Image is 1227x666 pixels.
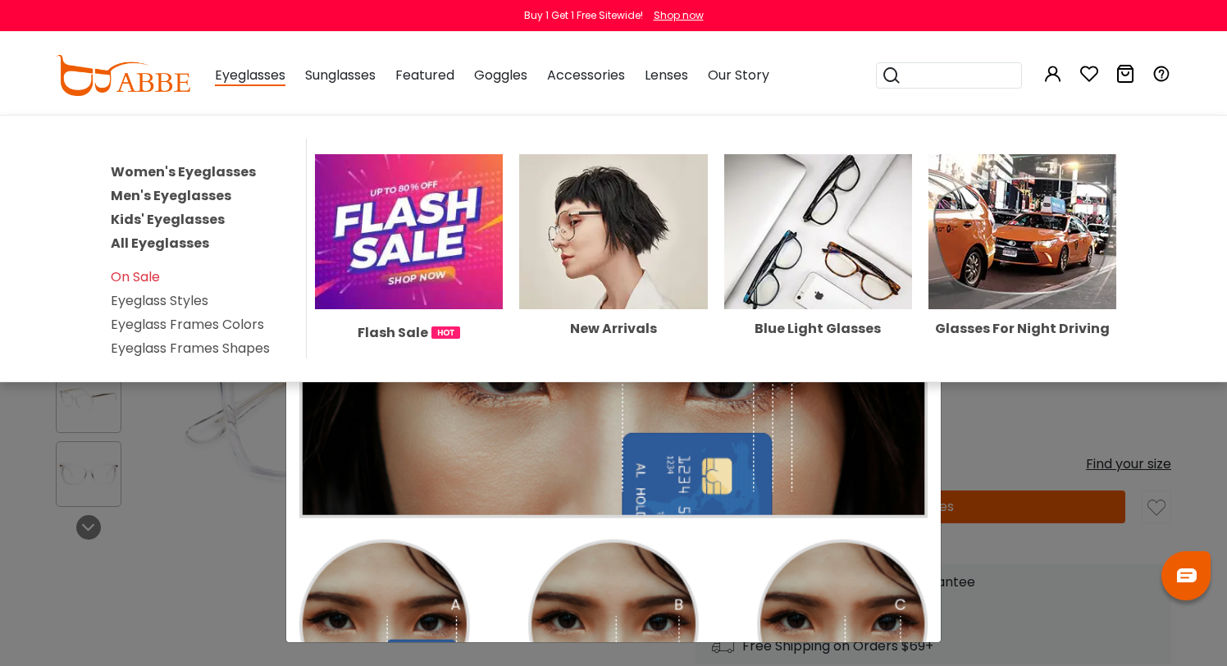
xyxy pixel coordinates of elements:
a: New Arrivals [519,221,707,335]
img: Flash Sale [315,154,503,309]
a: Eyeglass Frames Shapes [111,339,270,358]
a: Men's Eyeglasses [111,186,231,205]
a: Blue Light Glasses [724,221,912,335]
img: Blue Light Glasses [724,154,912,309]
span: Flash Sale [358,322,428,343]
a: All Eyeglasses [111,234,209,253]
span: Sunglasses [305,66,376,84]
a: Shop now [645,8,704,22]
span: Goggles [474,66,527,84]
a: Kids' Eyeglasses [111,210,225,229]
img: Glasses For Night Driving [928,154,1116,309]
span: Our Story [708,66,769,84]
a: Women's Eyeglasses [111,162,256,181]
a: Eyeglass Frames Colors [111,315,264,334]
span: Lenses [645,66,688,84]
span: Accessories [547,66,625,84]
a: Flash Sale [315,221,503,343]
img: chat [1177,568,1197,582]
img: 1724998894317IetNH.gif [431,326,460,339]
img: abbeglasses.com [56,55,190,96]
div: Buy 1 Get 1 Free Sitewide! [524,8,643,23]
a: Glasses For Night Driving [928,221,1116,335]
span: Featured [395,66,454,84]
div: Blue Light Glasses [724,322,912,335]
img: New Arrivals [519,154,707,309]
a: On Sale [111,267,160,286]
span: Eyeglasses [215,66,285,86]
div: Glasses For Night Driving [928,322,1116,335]
a: Eyeglass Styles [111,291,208,310]
div: New Arrivals [519,322,707,335]
div: Shop now [654,8,704,23]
